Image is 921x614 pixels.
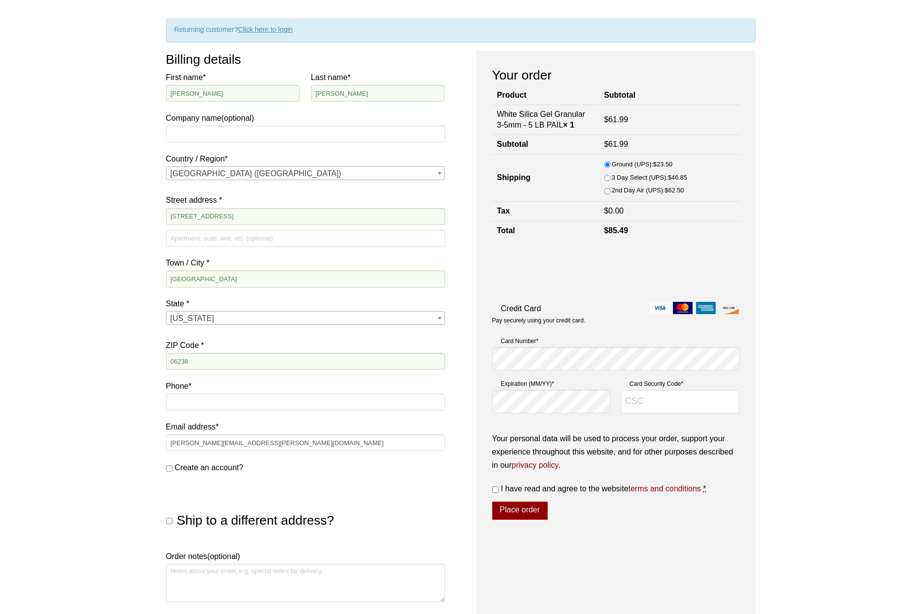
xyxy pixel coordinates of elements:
[673,302,693,314] img: mastercard
[166,339,445,352] label: ZIP Code
[612,172,687,183] label: 3 Day Select (UPS):
[166,51,445,68] h3: Billing details
[166,420,445,433] label: Email address
[166,71,445,125] label: Company name
[512,461,558,469] a: privacy policy
[621,390,740,413] input: CSC
[492,379,611,389] label: Expiration (MM/YY)
[166,297,445,310] label: State
[175,463,244,472] span: Create an account?
[703,484,706,493] abbr: required
[599,86,740,105] th: Subtotal
[492,202,599,221] th: Tax
[604,140,628,148] bdi: 61.99
[665,187,668,194] span: $
[492,302,740,315] label: Credit Card
[166,256,445,269] label: Town / City
[501,484,701,493] span: I have read and agree to the website
[166,193,445,207] label: Street address
[665,187,684,194] bdi: 62.50
[166,71,300,84] label: First name
[604,207,624,215] bdi: 0.00
[621,379,740,389] label: Card Security Code
[612,185,684,196] label: 2nd Day Air (UPS):
[492,502,548,520] button: Place order
[492,105,599,135] td: White Silica Gel Granular 3-5mm - 5 LB PAIL
[653,160,672,168] bdi: 23.50
[492,67,740,83] h3: Your order
[167,167,445,181] span: United States (US)
[650,302,670,314] img: visa
[166,550,445,563] label: Order notes
[166,152,445,165] label: Country / Region
[166,166,445,180] span: Country / Region
[492,317,740,325] p: Pay securely using your credit card.
[166,379,445,393] label: Phone
[604,226,628,235] bdi: 85.49
[221,114,254,122] span: (optional)
[668,174,671,181] span: $
[492,86,599,105] th: Product
[166,230,445,246] input: Apartment, suite, unit, etc. (optional)
[604,140,609,148] span: $
[492,432,740,472] p: Your personal data will be used to process your order, support your experience throughout this we...
[604,115,609,124] span: $
[628,484,701,493] a: terms and conditions
[653,160,657,168] span: $
[238,26,293,33] a: Click here to login
[563,121,574,129] strong: × 1
[612,159,672,170] label: Ground (UPS):
[604,115,628,124] bdi: 61.99
[177,513,334,528] span: Ship to a different address?
[492,135,599,154] th: Subtotal
[166,19,755,42] div: Returning customer?
[492,486,499,493] input: I have read and agree to the websiteterms and conditions *
[166,311,445,325] span: State
[167,312,445,325] span: Connecticut
[492,250,642,289] iframe: reCAPTCHA
[166,518,172,524] input: Ship to a different address?
[668,174,687,181] bdi: 46.85
[719,302,739,314] img: discover
[166,208,445,225] input: House number and street name
[492,336,740,346] label: Card Number
[492,154,599,202] th: Shipping
[311,71,445,84] label: Last name
[696,302,716,314] img: amex
[166,465,172,472] input: Create an account?
[604,207,609,215] span: $
[492,332,740,421] fieldset: Payment Info
[207,552,240,561] span: (optional)
[604,226,609,235] span: $
[492,221,599,240] th: Total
